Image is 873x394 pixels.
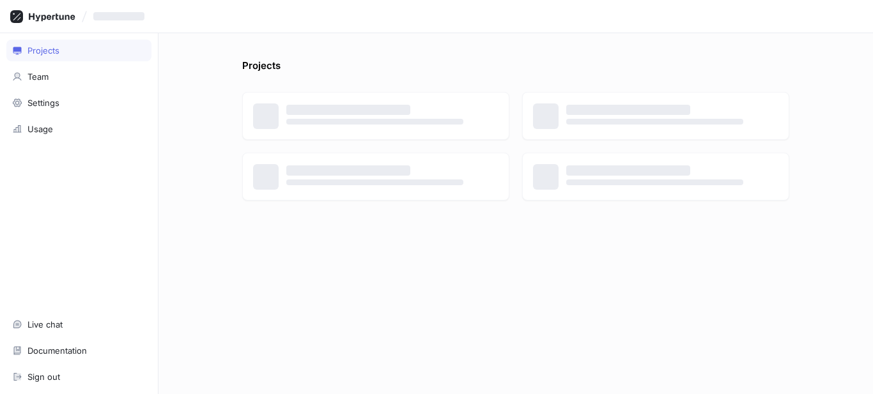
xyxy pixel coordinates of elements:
div: Projects [27,45,59,56]
span: ‌ [286,165,410,176]
span: ‌ [566,119,743,125]
a: Usage [6,118,151,140]
span: ‌ [286,179,463,185]
div: Team [27,72,49,82]
a: Documentation [6,340,151,361]
a: Projects [6,40,151,61]
span: ‌ [93,12,144,20]
span: ‌ [286,119,463,125]
span: ‌ [566,165,690,176]
p: Projects [242,59,281,79]
a: Team [6,66,151,87]
div: Settings [27,98,59,108]
span: ‌ [566,179,743,185]
span: ‌ [286,105,410,115]
div: Sign out [27,372,60,382]
span: ‌ [566,105,690,115]
button: ‌ [88,6,155,27]
div: Documentation [27,345,87,356]
div: Live chat [27,319,63,330]
a: Settings [6,92,151,114]
div: Usage [27,124,53,134]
